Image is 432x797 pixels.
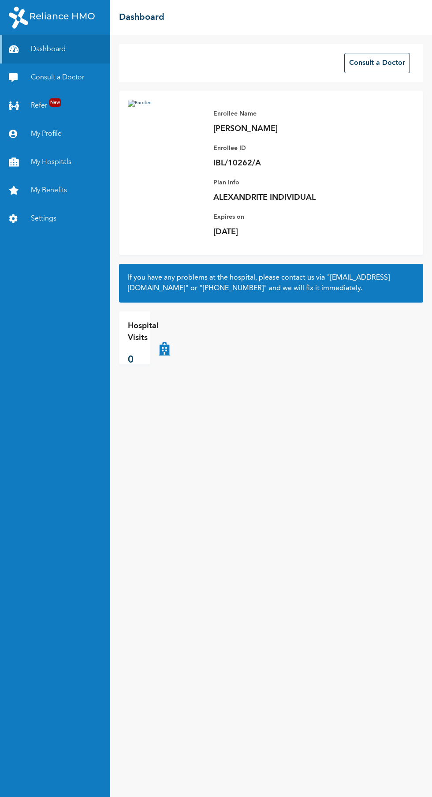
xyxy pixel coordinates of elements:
p: ALEXANDRITE INDIVIDUAL [213,192,337,203]
a: "[PHONE_NUMBER]" [199,285,267,292]
p: IBL/10262/A [213,158,337,168]
h2: If you have any problems at the hospital, please contact us via or and we will fix it immediately. [128,273,414,294]
p: Hospital Visits [128,320,159,344]
p: [PERSON_NAME] [213,123,337,134]
span: New [49,98,61,107]
button: Consult a Doctor [344,53,410,73]
p: Expires on [213,212,337,222]
p: [DATE] [213,227,337,237]
img: Enrollee [128,100,205,206]
p: 0 [128,353,159,367]
p: Plan Info [213,177,337,188]
p: Enrollee ID [213,143,337,153]
img: RelianceHMO's Logo [9,7,95,29]
p: Enrollee Name [213,109,337,119]
h2: Dashboard [119,11,164,24]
